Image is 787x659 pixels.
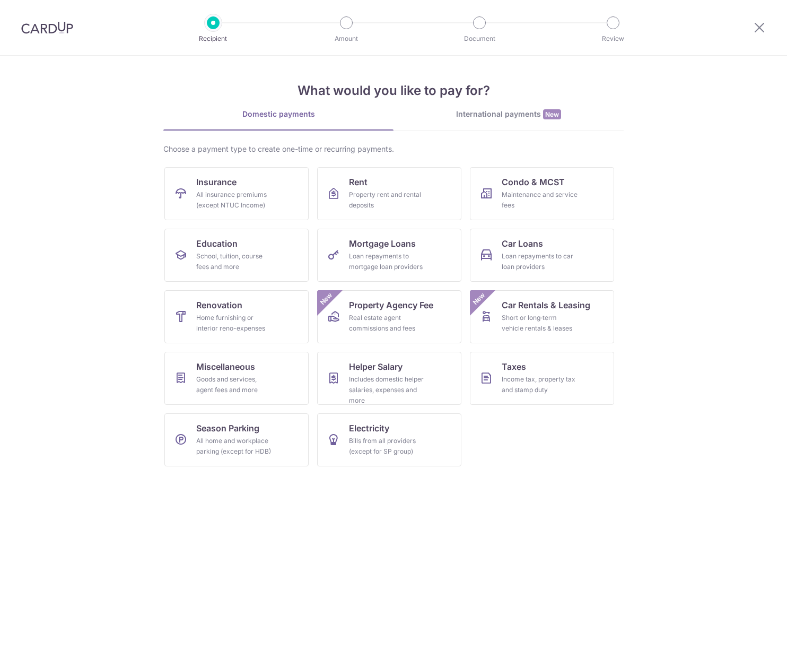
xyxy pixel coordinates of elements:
span: Renovation [196,299,242,311]
div: Short or long‑term vehicle rentals & leases [502,313,578,334]
a: Helper SalaryIncludes domestic helper salaries, expenses and more [317,352,461,405]
p: Recipient [174,33,252,44]
img: CardUp [21,21,73,34]
span: Condo & MCST [502,176,565,188]
span: Electricity [349,422,389,435]
a: RenovationHome furnishing or interior reno-expenses [164,290,309,343]
span: Rent [349,176,368,188]
div: Bills from all providers (except for SP group) [349,436,425,457]
div: Domestic payments [163,109,393,119]
span: Insurance [196,176,237,188]
span: Car Rentals & Leasing [502,299,590,311]
span: Car Loans [502,237,543,250]
a: MiscellaneousGoods and services, agent fees and more [164,352,309,405]
span: Taxes [502,360,526,373]
a: Car LoansLoan repayments to car loan providers [470,229,614,282]
div: Maintenance and service fees [502,189,578,211]
p: Document [440,33,519,44]
span: New [470,290,488,308]
iframe: Opens a widget where you can find more information [719,627,776,654]
span: Helper Salary [349,360,403,373]
span: Mortgage Loans [349,237,416,250]
div: All insurance premiums (except NTUC Income) [196,189,273,211]
a: ElectricityBills from all providers (except for SP group) [317,413,461,466]
a: TaxesIncome tax, property tax and stamp duty [470,352,614,405]
span: New [318,290,335,308]
div: Real estate agent commissions and fees [349,313,425,334]
h4: What would you like to pay for? [163,81,624,100]
span: Miscellaneous [196,360,255,373]
div: Income tax, property tax and stamp duty [502,374,578,395]
p: Review [574,33,652,44]
a: EducationSchool, tuition, course fees and more [164,229,309,282]
div: Home furnishing or interior reno-expenses [196,313,273,334]
div: School, tuition, course fees and more [196,251,273,272]
div: Includes domestic helper salaries, expenses and more [349,374,425,406]
div: Goods and services, agent fees and more [196,374,273,395]
div: Loan repayments to car loan providers [502,251,578,272]
a: RentProperty rent and rental deposits [317,167,461,220]
p: Amount [307,33,386,44]
a: InsuranceAll insurance premiums (except NTUC Income) [164,167,309,220]
div: All home and workplace parking (except for HDB) [196,436,273,457]
div: Loan repayments to mortgage loan providers [349,251,425,272]
div: International payments [393,109,624,120]
a: Car Rentals & LeasingShort or long‑term vehicle rentals & leasesNew [470,290,614,343]
span: Education [196,237,238,250]
span: Property Agency Fee [349,299,433,311]
a: Condo & MCSTMaintenance and service fees [470,167,614,220]
div: Property rent and rental deposits [349,189,425,211]
a: Mortgage LoansLoan repayments to mortgage loan providers [317,229,461,282]
a: Property Agency FeeReal estate agent commissions and feesNew [317,290,461,343]
span: New [543,109,561,119]
span: Season Parking [196,422,259,435]
div: Choose a payment type to create one-time or recurring payments. [163,144,624,154]
a: Season ParkingAll home and workplace parking (except for HDB) [164,413,309,466]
